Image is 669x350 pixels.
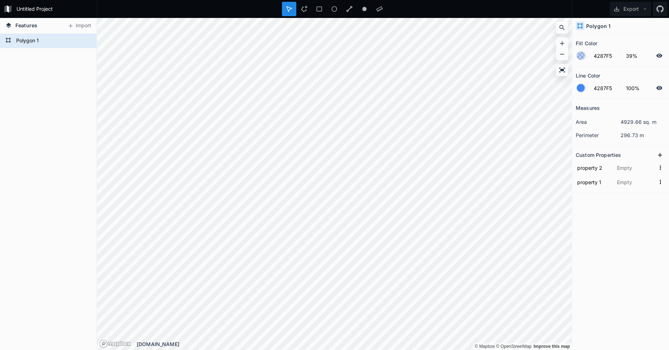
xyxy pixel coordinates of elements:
[576,38,597,49] h2: Fill Color
[586,22,611,30] h4: Polygon 1
[576,177,612,187] input: Name
[616,177,655,187] input: Empty
[15,22,37,29] span: Features
[475,344,495,349] a: Mapbox
[576,70,600,81] h2: Line Color
[533,344,570,349] a: Map feedback
[576,131,621,139] dt: perimeter
[496,344,532,349] a: OpenStreetMap
[576,149,621,160] h2: Custom Properties
[99,340,131,348] a: Mapbox logo
[610,2,651,16] button: Export
[621,118,665,126] dd: 4929.66 sq. m
[616,162,655,173] input: Empty
[576,102,600,113] h2: Measures
[64,20,95,32] button: Import
[576,162,612,173] input: Name
[621,131,665,139] dd: 296.73 m
[576,118,621,126] dt: area
[137,340,572,348] div: [DOMAIN_NAME]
